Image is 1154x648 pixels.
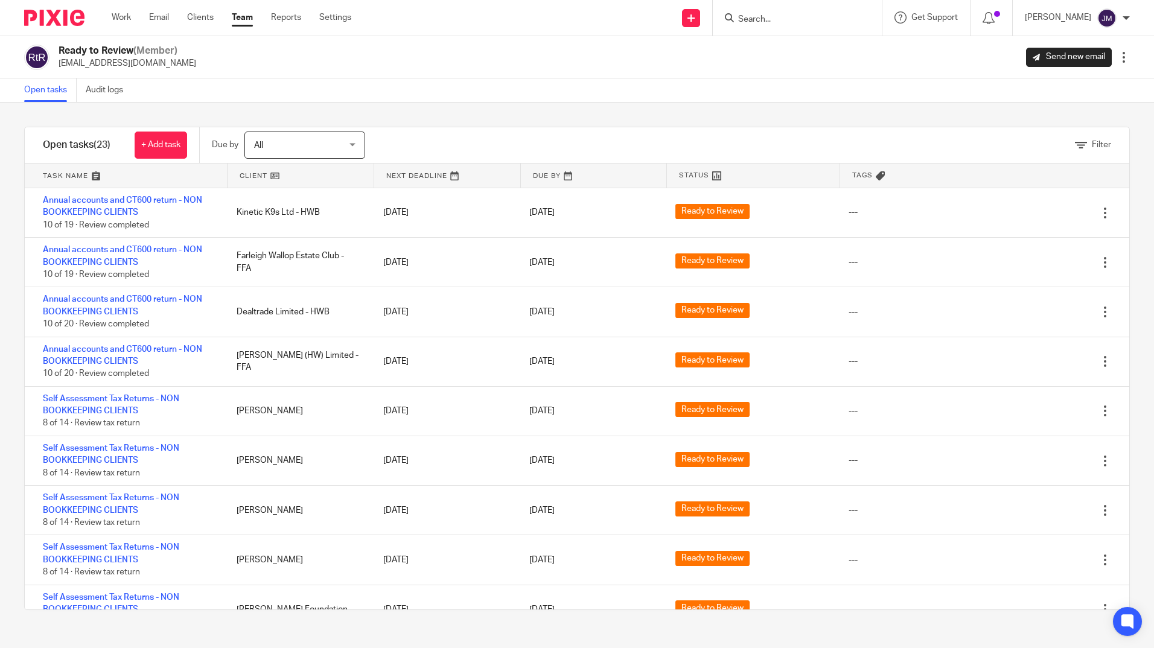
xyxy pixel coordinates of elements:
[849,355,858,367] div: ---
[371,448,517,472] div: [DATE]
[225,343,371,380] div: [PERSON_NAME] (HW) Limited - FFA
[43,568,140,576] span: 8 of 14 · Review tax return
[225,448,371,472] div: [PERSON_NAME]
[529,407,555,415] span: [DATE]
[1092,141,1111,149] span: Filter
[371,349,517,373] div: [DATE]
[371,597,517,621] div: [DATE]
[371,399,517,423] div: [DATE]
[43,395,179,415] a: Self Assessment Tax Returns - NON BOOKKEEPING CLIENTS
[679,170,709,180] span: Status
[529,556,555,564] span: [DATE]
[1026,48,1112,67] a: Send new email
[43,196,202,217] a: Annual accounts and CT600 return - NON BOOKKEEPING CLIENTS
[24,78,77,102] a: Open tasks
[675,551,750,566] span: Ready to Review
[43,139,110,151] h1: Open tasks
[232,11,253,24] a: Team
[675,402,750,417] span: Ready to Review
[43,370,149,378] span: 10 of 20 · Review completed
[371,250,517,275] div: [DATE]
[135,132,187,159] a: + Add task
[529,357,555,366] span: [DATE]
[675,204,750,219] span: Ready to Review
[371,498,517,523] div: [DATE]
[112,11,131,24] a: Work
[852,170,873,180] span: Tags
[371,300,517,324] div: [DATE]
[59,57,196,69] p: [EMAIL_ADDRESS][DOMAIN_NAME]
[849,256,858,268] div: ---
[849,554,858,566] div: ---
[849,454,858,466] div: ---
[319,11,351,24] a: Settings
[849,504,858,516] div: ---
[849,206,858,218] div: ---
[225,244,371,281] div: Farleigh Wallop Estate Club - FFA
[225,300,371,324] div: Dealtrade Limited - HWB
[849,603,858,615] div: ---
[737,14,846,25] input: Search
[529,308,555,316] span: [DATE]
[529,457,555,465] span: [DATE]
[271,11,301,24] a: Reports
[675,501,750,516] span: Ready to Review
[225,597,371,621] div: [PERSON_NAME] Foundation
[225,548,371,572] div: [PERSON_NAME]
[225,498,371,523] div: [PERSON_NAME]
[849,405,858,417] div: ---
[43,543,179,564] a: Self Assessment Tax Returns - NON BOOKKEEPING CLIENTS
[675,253,750,268] span: Ready to Review
[529,258,555,267] span: [DATE]
[371,548,517,572] div: [DATE]
[43,419,140,428] span: 8 of 14 · Review tax return
[43,518,140,527] span: 8 of 14 · Review tax return
[43,221,149,229] span: 10 of 19 · Review completed
[43,270,149,279] span: 10 of 19 · Review completed
[675,452,750,467] span: Ready to Review
[212,139,238,151] p: Due by
[43,246,202,266] a: Annual accounts and CT600 return - NON BOOKKEEPING CLIENTS
[1097,8,1117,28] img: svg%3E
[254,141,263,150] span: All
[225,399,371,423] div: [PERSON_NAME]
[59,45,196,57] h2: Ready to Review
[529,209,555,217] span: [DATE]
[849,306,858,318] div: ---
[187,11,214,24] a: Clients
[133,46,177,56] span: (Member)
[43,469,140,477] span: 8 of 14 · Review tax return
[43,444,179,465] a: Self Assessment Tax Returns - NON BOOKKEEPING CLIENTS
[149,11,169,24] a: Email
[675,600,750,615] span: Ready to Review
[529,605,555,614] span: [DATE]
[43,320,149,328] span: 10 of 20 · Review completed
[24,45,49,70] img: svg%3E
[43,295,202,316] a: Annual accounts and CT600 return - NON BOOKKEEPING CLIENTS
[911,13,958,22] span: Get Support
[86,78,132,102] a: Audit logs
[675,303,750,318] span: Ready to Review
[529,506,555,515] span: [DATE]
[43,494,179,514] a: Self Assessment Tax Returns - NON BOOKKEEPING CLIENTS
[94,140,110,150] span: (23)
[43,345,202,366] a: Annual accounts and CT600 return - NON BOOKKEEPING CLIENTS
[225,200,371,224] div: Kinetic K9s Ltd - HWB
[24,10,84,26] img: Pixie
[371,200,517,224] div: [DATE]
[43,593,179,614] a: Self Assessment Tax Returns - NON BOOKKEEPING CLIENTS
[1025,11,1091,24] p: [PERSON_NAME]
[675,352,750,367] span: Ready to Review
